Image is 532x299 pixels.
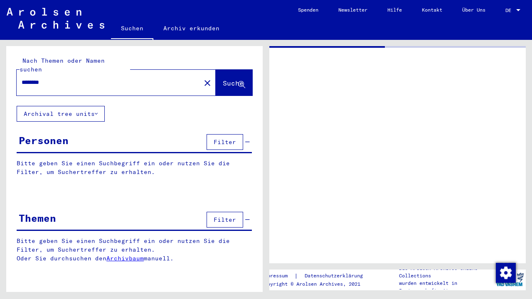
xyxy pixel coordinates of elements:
[106,255,144,262] a: Archivbaum
[298,272,373,280] a: Datenschutzerklärung
[399,265,494,279] p: Die Arolsen Archives Online-Collections
[214,138,236,146] span: Filter
[261,272,294,280] a: Impressum
[261,272,373,280] div: |
[202,78,212,88] mat-icon: close
[207,134,243,150] button: Filter
[111,18,153,40] a: Suchen
[7,8,104,29] img: Arolsen_neg.svg
[19,133,69,148] div: Personen
[496,263,516,283] img: Zustimmung ändern
[199,74,216,91] button: Clear
[216,70,252,96] button: Suche
[223,79,244,87] span: Suche
[19,211,56,225] div: Themen
[399,279,494,294] p: wurden entwickelt in Partnerschaft mit
[494,269,525,290] img: yv_logo.png
[261,280,373,288] p: Copyright © Arolsen Archives, 2021
[17,106,105,122] button: Archival tree units
[20,57,105,73] mat-label: Nach Themen oder Namen suchen
[17,159,252,176] p: Bitte geben Sie einen Suchbegriff ein oder nutzen Sie die Filter, um Suchertreffer zu erhalten.
[214,216,236,223] span: Filter
[207,212,243,228] button: Filter
[153,18,229,38] a: Archiv erkunden
[505,7,515,13] span: DE
[17,237,252,263] p: Bitte geben Sie einen Suchbegriff ein oder nutzen Sie die Filter, um Suchertreffer zu erhalten. O...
